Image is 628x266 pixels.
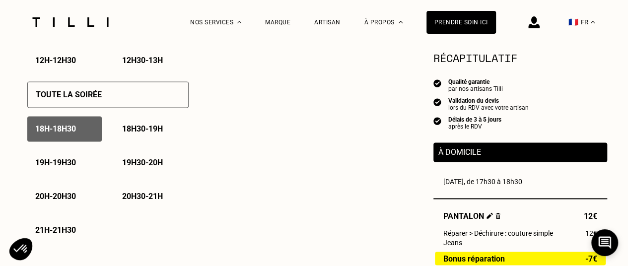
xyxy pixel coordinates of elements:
span: 12€ [584,211,597,221]
p: 20h - 20h30 [35,192,76,201]
a: Prendre soin ici [426,11,496,34]
div: Délais de 3 à 5 jours [448,116,501,123]
span: Jeans [443,239,462,247]
section: Récapitulatif [433,50,607,66]
img: icon list info [433,78,441,87]
p: 12h - 12h30 [35,56,76,65]
p: À domicile [438,147,602,157]
div: Validation du devis [448,97,529,104]
p: Toute la soirée [36,90,102,99]
p: 19h - 19h30 [35,158,76,167]
span: -7€ [585,254,597,263]
span: Pantalon [443,211,501,221]
div: après le RDV [448,123,501,130]
a: Artisan [314,19,341,26]
span: 12€ [585,229,597,237]
img: Supprimer [495,212,501,219]
div: [DATE], de 17h30 à 18h30 [443,178,597,186]
img: menu déroulant [591,21,595,23]
span: Bonus réparation [443,254,505,263]
div: lors du RDV avec votre artisan [448,104,529,111]
p: 12h30 - 13h [122,56,163,65]
img: Menu déroulant [237,21,241,23]
div: Qualité garantie [448,78,503,85]
p: 18h - 18h30 [35,124,76,133]
p: 21h - 21h30 [35,225,76,235]
p: 20h30 - 21h [122,192,163,201]
div: par nos artisans Tilli [448,85,503,92]
p: 19h30 - 20h [122,158,163,167]
span: 🇫🇷 [568,17,578,27]
img: Éditer [487,212,493,219]
p: 18h30 - 19h [122,124,163,133]
img: Menu déroulant à propos [399,21,403,23]
img: icon list info [433,97,441,106]
img: icon list info [433,116,441,125]
img: Logo du service de couturière Tilli [29,17,112,27]
a: Marque [265,19,290,26]
img: icône connexion [528,16,540,28]
span: Réparer > Déchirure : couture simple [443,229,553,237]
